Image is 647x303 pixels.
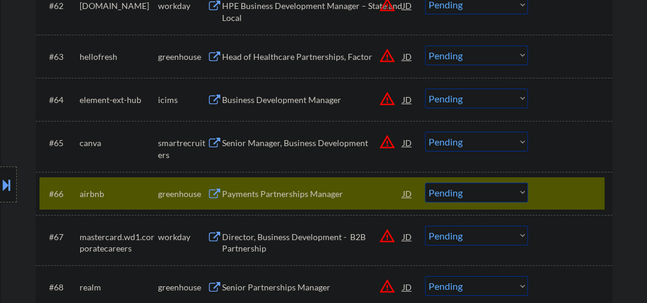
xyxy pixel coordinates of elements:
[379,90,396,107] button: warning_amber
[222,94,403,106] div: Business Development Manager
[222,188,403,200] div: Payments Partnerships Manager
[379,134,396,150] button: warning_amber
[222,231,403,254] div: Director, Business Development - B2B Partnership
[222,137,403,149] div: Senior Manager, Business Development
[80,51,158,63] div: hellofresh
[222,281,403,293] div: Senior Partnerships Manager
[402,183,414,204] div: JD
[379,278,396,295] button: warning_amber
[379,228,396,244] button: warning_amber
[402,89,414,110] div: JD
[379,47,396,64] button: warning_amber
[158,51,207,63] div: greenhouse
[402,132,414,153] div: JD
[402,226,414,247] div: JD
[402,46,414,67] div: JD
[222,51,403,63] div: Head of Healthcare Partnerships, Factor
[49,51,70,63] div: #63
[402,276,414,298] div: JD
